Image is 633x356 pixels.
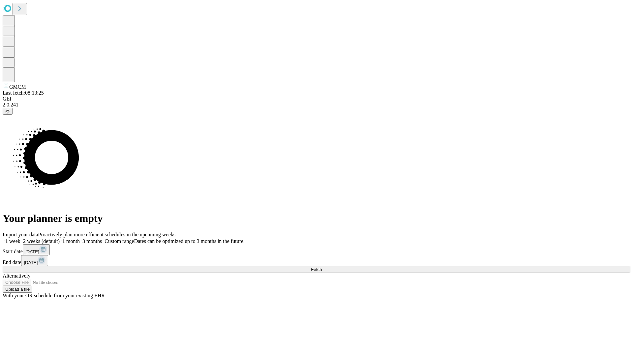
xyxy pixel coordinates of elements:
[21,255,48,266] button: [DATE]
[311,267,322,272] span: Fetch
[25,249,39,254] span: [DATE]
[3,96,630,102] div: GEI
[105,238,134,244] span: Custom range
[3,90,44,96] span: Last fetch: 08:13:25
[3,102,630,108] div: 2.0.241
[3,232,38,237] span: Import your data
[3,286,32,293] button: Upload a file
[23,238,60,244] span: 2 weeks (default)
[38,232,177,237] span: Proactively plan more efficient schedules in the upcoming weeks.
[9,84,26,90] span: GMCM
[23,244,50,255] button: [DATE]
[5,109,10,114] span: @
[134,238,245,244] span: Dates can be optimized up to 3 months in the future.
[3,255,630,266] div: End date
[62,238,80,244] span: 1 month
[24,260,38,265] span: [DATE]
[3,244,630,255] div: Start date
[3,293,105,298] span: With your OR schedule from your existing EHR
[5,238,20,244] span: 1 week
[3,212,630,224] h1: Your planner is empty
[3,108,13,115] button: @
[82,238,102,244] span: 3 months
[3,273,30,279] span: Alternatively
[3,266,630,273] button: Fetch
